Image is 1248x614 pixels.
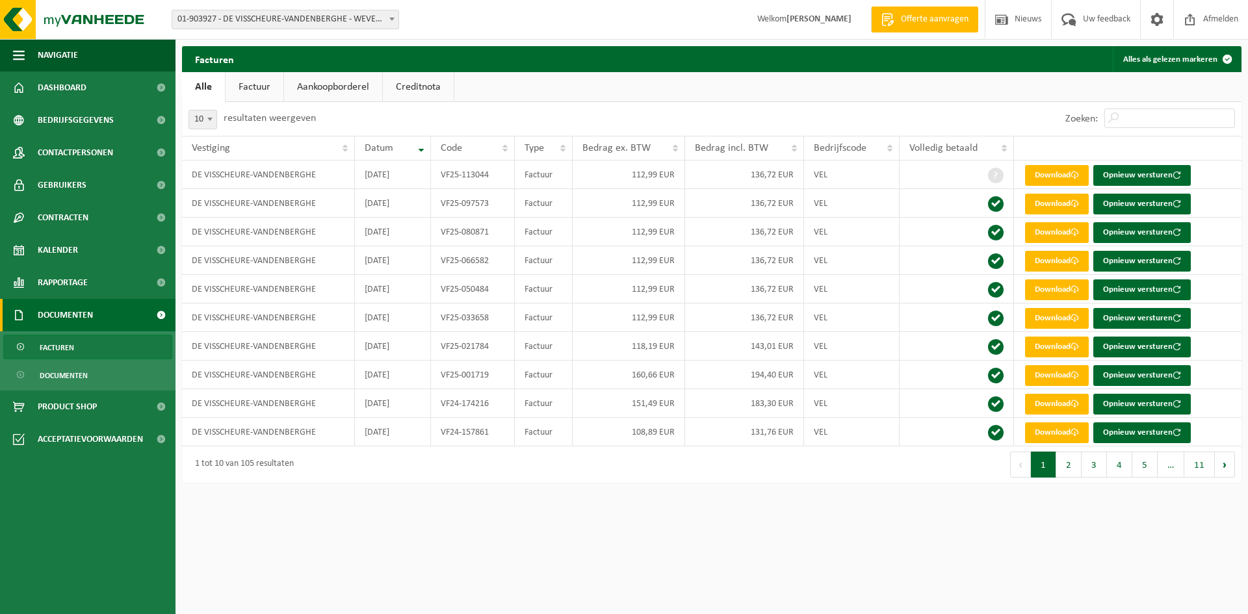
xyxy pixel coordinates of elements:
[1093,279,1191,300] button: Opnieuw versturen
[515,361,573,389] td: Factuur
[182,303,355,332] td: DE VISSCHEURE-VANDENBERGHE
[355,246,431,275] td: [DATE]
[383,72,454,102] a: Creditnota
[515,160,573,189] td: Factuur
[355,275,431,303] td: [DATE]
[226,72,283,102] a: Factuur
[38,234,78,266] span: Kalender
[38,201,88,234] span: Contracten
[365,143,393,153] span: Datum
[804,275,900,303] td: VEL
[573,246,685,275] td: 112,99 EUR
[1031,452,1056,478] button: 1
[804,189,900,218] td: VEL
[182,189,355,218] td: DE VISSCHEURE-VANDENBERGHE
[1056,452,1082,478] button: 2
[182,332,355,361] td: DE VISSCHEURE-VANDENBERGHE
[1215,452,1235,478] button: Next
[355,389,431,418] td: [DATE]
[189,110,216,129] span: 10
[804,389,900,418] td: VEL
[515,389,573,418] td: Factuur
[573,160,685,189] td: 112,99 EUR
[804,246,900,275] td: VEL
[182,389,355,418] td: DE VISSCHEURE-VANDENBERGHE
[182,72,225,102] a: Alle
[804,218,900,246] td: VEL
[38,71,86,104] span: Dashboard
[38,39,78,71] span: Navigatie
[431,218,515,246] td: VF25-080871
[685,361,803,389] td: 194,40 EUR
[1093,337,1191,357] button: Opnieuw versturen
[685,303,803,332] td: 136,72 EUR
[431,189,515,218] td: VF25-097573
[804,303,900,332] td: VEL
[1010,452,1031,478] button: Previous
[1025,394,1089,415] a: Download
[573,332,685,361] td: 118,19 EUR
[804,332,900,361] td: VEL
[1025,194,1089,214] a: Download
[909,143,978,153] span: Volledig betaald
[38,299,93,331] span: Documenten
[573,218,685,246] td: 112,99 EUR
[1093,365,1191,386] button: Opnieuw versturen
[284,72,382,102] a: Aankoopborderel
[38,423,143,455] span: Acceptatievoorwaarden
[182,218,355,246] td: DE VISSCHEURE-VANDENBERGHE
[786,14,851,24] strong: [PERSON_NAME]
[1158,452,1184,478] span: …
[685,218,803,246] td: 136,72 EUR
[515,303,573,332] td: Factuur
[38,136,113,169] span: Contactpersonen
[1107,452,1132,478] button: 4
[3,363,172,387] a: Documenten
[355,160,431,189] td: [DATE]
[573,189,685,218] td: 112,99 EUR
[525,143,544,153] span: Type
[871,6,978,32] a: Offerte aanvragen
[182,275,355,303] td: DE VISSCHEURE-VANDENBERGHE
[573,303,685,332] td: 112,99 EUR
[355,361,431,389] td: [DATE]
[685,418,803,446] td: 131,76 EUR
[40,363,88,388] span: Documenten
[431,332,515,361] td: VF25-021784
[1025,337,1089,357] a: Download
[515,246,573,275] td: Factuur
[431,389,515,418] td: VF24-174216
[3,335,172,359] a: Facturen
[182,246,355,275] td: DE VISSCHEURE-VANDENBERGHE
[431,361,515,389] td: VF25-001719
[515,332,573,361] td: Factuur
[573,389,685,418] td: 151,49 EUR
[1093,308,1191,329] button: Opnieuw versturen
[898,13,972,26] span: Offerte aanvragen
[192,143,230,153] span: Vestiging
[431,160,515,189] td: VF25-113044
[695,143,768,153] span: Bedrag incl. BTW
[38,266,88,299] span: Rapportage
[40,335,74,360] span: Facturen
[1025,308,1089,329] a: Download
[355,189,431,218] td: [DATE]
[431,275,515,303] td: VF25-050484
[804,418,900,446] td: VEL
[431,246,515,275] td: VF25-066582
[515,189,573,218] td: Factuur
[1025,365,1089,386] a: Download
[1093,194,1191,214] button: Opnieuw versturen
[515,275,573,303] td: Factuur
[1025,422,1089,443] a: Download
[1093,394,1191,415] button: Opnieuw versturen
[355,418,431,446] td: [DATE]
[573,418,685,446] td: 108,89 EUR
[1065,114,1098,124] label: Zoeken:
[685,160,803,189] td: 136,72 EUR
[685,246,803,275] td: 136,72 EUR
[1113,46,1240,72] button: Alles als gelezen markeren
[1025,165,1089,186] a: Download
[685,275,803,303] td: 136,72 EUR
[582,143,651,153] span: Bedrag ex. BTW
